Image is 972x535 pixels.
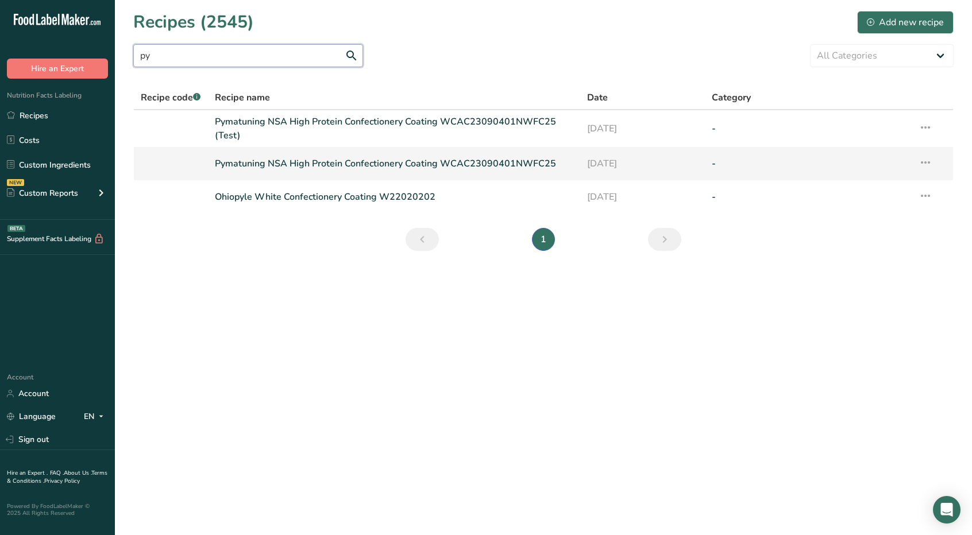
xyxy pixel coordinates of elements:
[141,91,200,104] span: Recipe code
[84,410,108,424] div: EN
[215,91,270,104] span: Recipe name
[587,115,697,142] a: [DATE]
[133,44,363,67] input: Search for recipe
[7,469,107,485] a: Terms & Conditions .
[44,477,80,485] a: Privacy Policy
[857,11,954,34] button: Add new recipe
[587,91,608,104] span: Date
[712,115,905,142] a: -
[7,225,25,232] div: BETA
[7,469,48,477] a: Hire an Expert .
[7,503,108,517] div: Powered By FoodLabelMaker © 2025 All Rights Reserved
[7,179,24,186] div: NEW
[7,59,108,79] button: Hire an Expert
[712,152,905,176] a: -
[133,9,254,35] h1: Recipes (2545)
[587,185,697,209] a: [DATE]
[406,228,439,251] a: Previous page
[50,469,64,477] a: FAQ .
[867,15,944,29] div: Add new recipe
[64,469,91,477] a: About Us .
[215,185,574,209] a: Ohiopyle White Confectionery Coating W22020202
[7,406,56,427] a: Language
[215,152,574,176] a: Pymatuning NSA High Protein Confectionery Coating WCAC23090401NWFC25
[215,115,574,142] a: Pymatuning NSA High Protein Confectionery Coating WCAC23090401NWFC25 (Test)
[712,185,905,209] a: -
[712,91,751,104] span: Category
[587,152,697,176] a: [DATE]
[7,187,78,199] div: Custom Reports
[933,496,961,524] div: Open Intercom Messenger
[648,228,681,251] a: Next page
